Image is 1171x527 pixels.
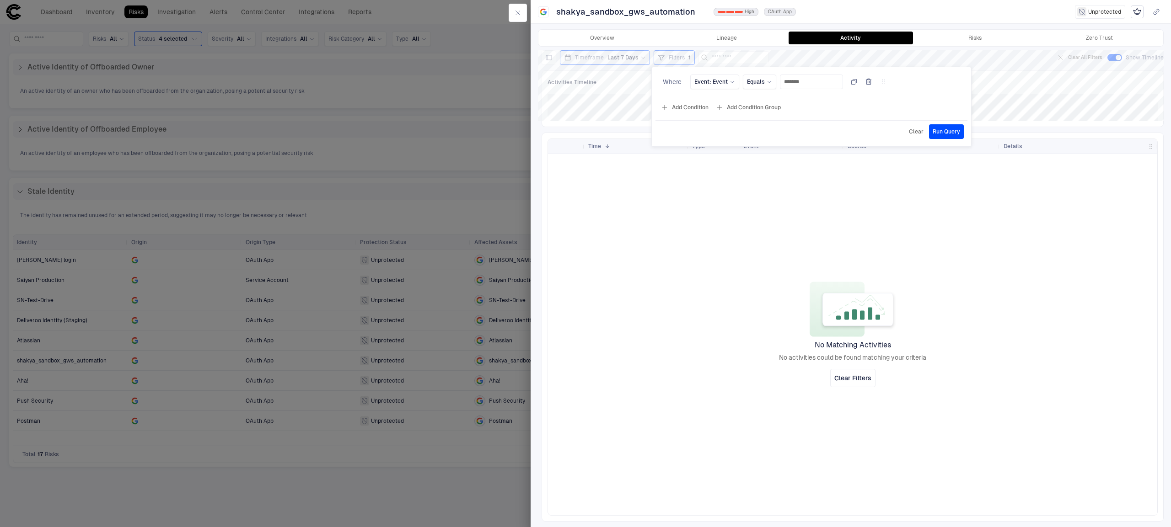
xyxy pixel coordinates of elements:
[909,128,924,135] span: Clear
[659,100,710,115] button: Add Condition
[907,124,925,139] button: Clear
[929,124,964,139] button: Run Query
[933,128,960,135] span: Run Query
[747,78,765,85] span: Equals
[714,100,783,115] button: Add Condition Group
[694,78,728,85] span: Event: Event
[663,78,682,85] span: Where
